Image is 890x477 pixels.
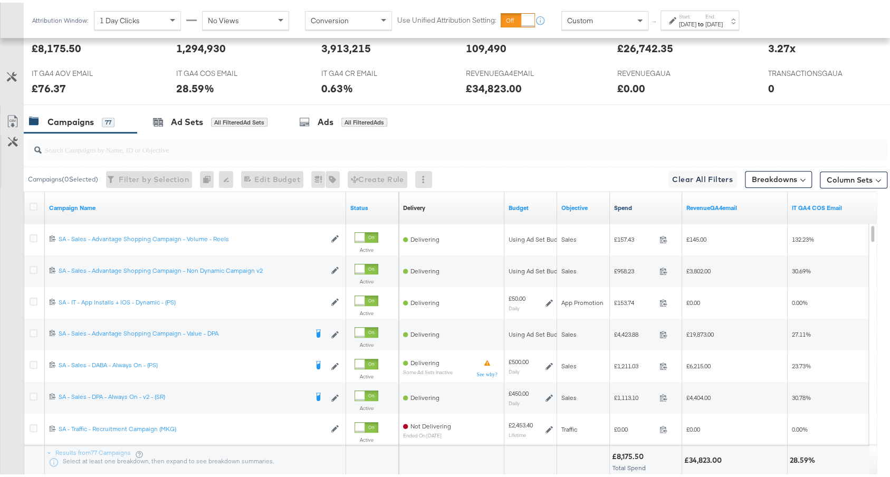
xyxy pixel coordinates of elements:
[792,359,811,367] span: 23.73%
[679,17,696,26] div: [DATE]
[509,302,520,309] sub: Daily
[59,264,326,272] div: SA - Sales - Advantage Shopping Campaign - Non Dynamic Campaign v2
[684,453,725,463] div: £34,823.00
[509,355,529,364] div: £500.00
[561,359,577,367] span: Sales
[614,328,655,336] span: £4,423.88
[59,327,307,337] a: SA - Sales - Advantage Shopping Campaign - Value - DPA
[617,78,645,93] div: £0.00
[59,422,326,431] a: SA - Traffic - Recruitment Campaign (MKG)
[59,295,326,304] a: SA - IT - App Installs + IOS - Dynamic - (PS)
[466,38,506,53] div: 109,490
[350,201,395,209] a: Shows the current state of your Ad Campaign.
[745,168,812,185] button: Breakdowns
[509,387,529,395] div: £450.00
[792,296,808,304] span: 0.00%
[509,264,567,273] div: Using Ad Set Budget
[509,233,567,241] div: Using Ad Set Budget
[792,328,811,336] span: 27.11%
[792,201,889,209] a: IT NET COS _ GA4
[171,113,203,126] div: Ad Sets
[410,391,439,399] span: Delivering
[403,430,451,436] sub: ended on [DATE]
[410,356,439,364] span: Delivering
[561,264,577,272] span: Sales
[509,328,567,336] div: Using Ad Set Budget
[410,233,439,241] span: Delivering
[59,358,307,369] a: SA - Sales - DABA - Always On - (PS)
[614,359,655,367] span: £1,211.03
[686,264,711,272] span: £3,802.00
[321,78,353,93] div: 0.63%
[768,78,774,93] div: 0
[355,370,378,377] label: Active
[509,201,553,209] a: The maximum amount you're willing to spend on your ads, on average each day or over the lifetime ...
[668,168,737,185] button: Clear All Filters
[561,233,577,241] span: Sales
[341,115,387,125] div: All Filtered Ads
[686,423,700,431] span: £0.00
[355,244,378,251] label: Active
[561,296,604,304] span: App Promotion
[59,358,307,367] div: SA - Sales - DABA - Always On - (PS)
[397,13,496,23] label: Use Unified Attribution Setting:
[176,38,226,53] div: 1,294,930
[28,172,98,182] div: Campaigns ( 0 Selected)
[355,307,378,314] label: Active
[686,328,714,336] span: £19,873.00
[509,366,520,372] sub: Daily
[59,390,307,400] a: SA - Sales - DPA - Always On - v2 - (SR)
[410,296,439,304] span: Delivering
[466,78,522,93] div: £34,823.00
[567,13,593,23] span: Custom
[410,328,439,336] span: Delivering
[32,14,89,22] div: Attribution Window:
[705,11,723,17] label: End:
[561,391,577,399] span: Sales
[100,13,140,23] span: 1 Day Clicks
[42,132,809,153] input: Search Campaigns by Name, ID or Objective
[102,115,114,125] div: 77
[614,296,655,304] span: £153.74
[509,418,533,427] div: £2,453.40
[318,113,333,126] div: Ads
[59,264,326,273] a: SA - Sales - Advantage Shopping Campaign - Non Dynamic Campaign v2
[403,367,453,373] sub: Some Ad Sets Inactive
[614,423,655,431] span: £0.00
[321,38,371,53] div: 3,913,215
[59,327,307,335] div: SA - Sales - Advantage Shopping Campaign - Value - DPA
[509,397,520,404] sub: Daily
[614,391,655,399] span: £1,113.10
[705,17,723,26] div: [DATE]
[466,66,545,76] span: REVENUEGA4EMAIL
[32,78,66,93] div: £76.37
[355,434,378,441] label: Active
[355,402,378,409] label: Active
[768,38,796,53] div: 3.27x
[403,201,425,209] div: Delivery
[403,201,425,209] a: Reflects the ability of your Ad Campaign to achieve delivery based on ad states, schedule and bud...
[672,170,733,184] span: Clear All Filters
[321,66,400,76] span: IT GA4 CR EMAIL
[211,115,267,125] div: All Filtered Ad Sets
[686,359,711,367] span: £6,215.00
[410,264,439,272] span: Delivering
[614,233,655,241] span: £157.43
[32,66,111,76] span: IT GA4 AOV EMAIL
[311,13,349,23] span: Conversion
[47,113,94,126] div: Campaigns
[49,201,342,209] a: Your campaign name.
[768,66,847,76] span: TRANSACTIONSGAUA
[790,453,818,463] div: 28.59%
[792,423,808,431] span: 0.00%
[792,264,811,272] span: 30.69%
[200,168,219,185] div: 0
[696,17,705,25] strong: to
[792,391,811,399] span: 30.78%
[509,292,525,300] div: £50.00
[686,201,783,209] a: Transaction Revenue - The total sale revenue
[686,233,706,241] span: £145.00
[686,296,700,304] span: £0.00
